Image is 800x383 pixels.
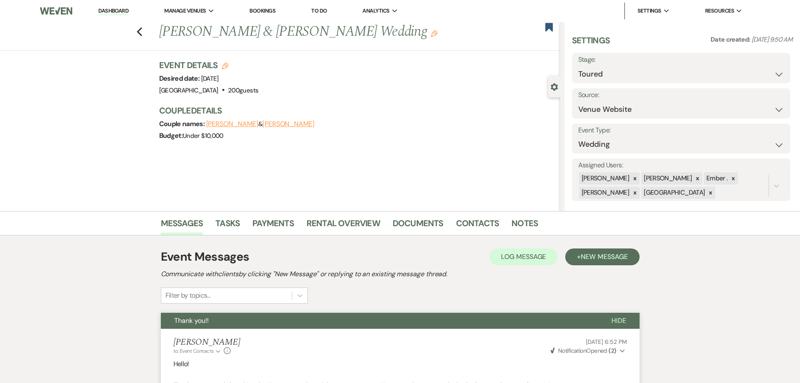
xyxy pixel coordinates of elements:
label: Stage: [578,54,784,66]
span: Opened [551,347,616,354]
span: Analytics [362,7,389,15]
span: to: Event Contacts [173,348,214,354]
span: Couple names: [159,119,206,128]
span: 200 guests [228,86,258,95]
p: Hello! [173,359,627,370]
span: Date created: [711,35,752,44]
div: [PERSON_NAME] [579,172,631,185]
span: Resources [705,7,734,15]
a: Notes [511,217,538,235]
span: Manage Venues [164,7,206,15]
a: Bookings [249,7,275,14]
button: [PERSON_NAME] [206,121,258,127]
div: [PERSON_NAME] [641,172,693,185]
div: Ember . [704,172,729,185]
label: Event Type: [578,124,784,137]
h3: Event Details [159,59,259,71]
span: [DATE] 9:50 AM [752,35,792,44]
div: [PERSON_NAME] [579,187,631,199]
div: [GEOGRAPHIC_DATA] [641,187,706,199]
a: Payments [252,217,294,235]
a: Messages [161,217,203,235]
a: To Do [311,7,327,14]
span: New Message [581,252,627,261]
button: Hide [598,313,640,329]
h2: Communicate with clients by clicking "New Message" or replying to an existing message thread. [161,269,640,279]
h1: Event Messages [161,248,249,266]
button: Log Message [489,248,558,265]
span: Settings [637,7,661,15]
a: Dashboard [98,7,129,15]
span: [GEOGRAPHIC_DATA] [159,86,218,95]
label: Assigned Users: [578,159,784,172]
h3: Settings [572,34,610,53]
img: Weven Logo [40,2,72,20]
span: [DATE] [201,74,219,83]
span: Hide [611,316,626,325]
span: Notification [558,347,586,354]
h3: Couple Details [159,105,552,116]
button: Edit [431,29,438,37]
button: to: Event Contacts [173,347,222,355]
label: Source: [578,89,784,101]
span: Log Message [501,252,546,261]
button: +New Message [565,248,639,265]
span: & [206,120,315,128]
button: [PERSON_NAME] [262,121,315,127]
button: Close lead details [551,82,558,90]
button: NotificationOpened (2) [549,346,627,355]
h5: [PERSON_NAME] [173,337,240,348]
span: Under $10,000 [183,132,223,140]
a: Tasks [215,217,240,235]
a: Documents [393,217,443,235]
span: Thank you!! [174,316,209,325]
a: Rental Overview [307,217,380,235]
span: Desired date: [159,74,201,83]
div: Filter by topics... [165,291,210,301]
span: [DATE] 6:52 PM [586,338,627,346]
button: Thank you!! [161,313,598,329]
span: Budget: [159,131,183,140]
h1: [PERSON_NAME] & [PERSON_NAME] Wedding [159,22,477,42]
strong: ( 2 ) [609,347,616,354]
a: Contacts [456,217,499,235]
